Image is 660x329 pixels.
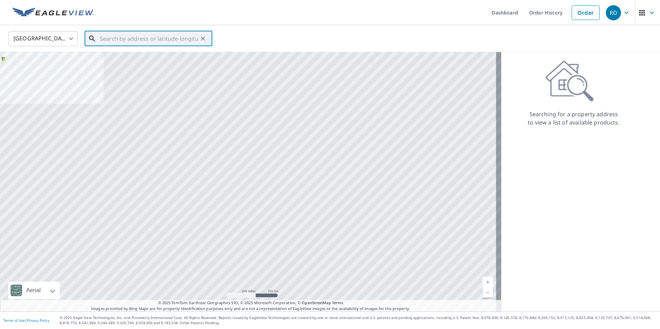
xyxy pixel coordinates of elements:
[332,300,343,305] a: Terms
[3,318,25,323] a: Terms of Use
[606,5,621,20] div: RD
[572,6,600,20] a: Order
[527,110,620,127] p: Searching for a property address to view a list of available products.
[198,34,208,43] button: Clear
[100,29,198,48] input: Search by address or latitude-longitude
[27,318,49,323] a: Privacy Policy
[302,300,331,305] a: OpenStreetMap
[483,287,493,298] a: Current Level 5, Zoom Out
[24,282,43,299] div: Aerial
[483,277,493,287] a: Current Level 5, Zoom In
[12,8,94,18] img: EV Logo
[60,315,657,326] p: © 2025 Eagle View Technologies, Inc. and Pictometry International Corp. All Rights Reserved. Repo...
[158,300,343,306] span: © 2025 TomTom, Earthstar Geographics SIO, © 2025 Microsoft Corporation, ©
[9,29,78,48] div: [GEOGRAPHIC_DATA]
[3,318,49,322] p: |
[8,282,60,299] div: Aerial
